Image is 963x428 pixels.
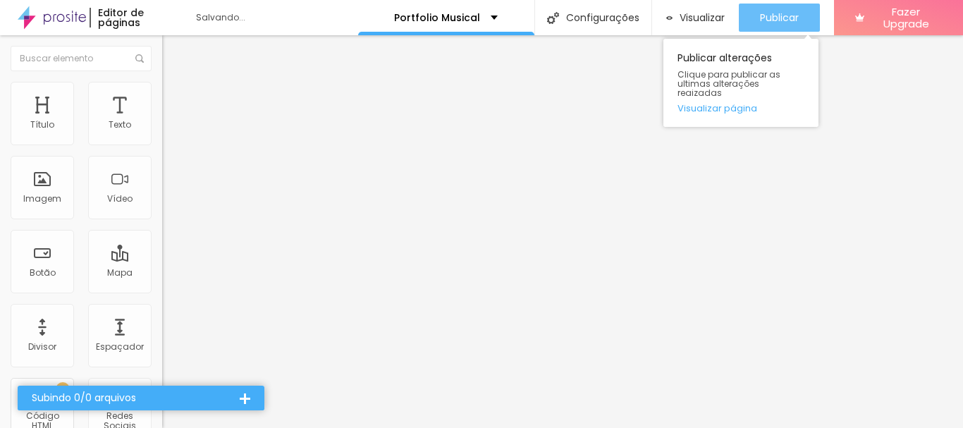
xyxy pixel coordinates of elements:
[739,4,820,32] button: Publicar
[652,4,739,32] button: Visualizar
[663,39,818,127] div: Publicar alterações
[394,13,480,23] p: Portfolio Musical
[666,12,673,24] img: view-1.svg
[760,12,799,23] span: Publicar
[107,194,133,204] div: Vídeo
[90,8,182,27] div: Editor de páginas
[677,70,804,98] span: Clique para publicar as ultimas alterações reaizadas
[30,120,54,130] div: Título
[547,12,559,24] img: Icone
[870,6,942,30] span: Fazer Upgrade
[680,12,725,23] span: Visualizar
[109,120,131,130] div: Texto
[162,35,963,428] iframe: Editor
[677,104,804,113] a: Visualizar página
[107,268,133,278] div: Mapa
[23,194,61,204] div: Imagem
[30,268,56,278] div: Botão
[28,342,56,352] div: Divisor
[196,13,358,22] div: Salvando...
[11,46,152,71] input: Buscar elemento
[32,393,240,403] div: Subindo 0/0 arquivos
[135,54,144,63] img: Icone
[96,342,144,352] div: Espaçador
